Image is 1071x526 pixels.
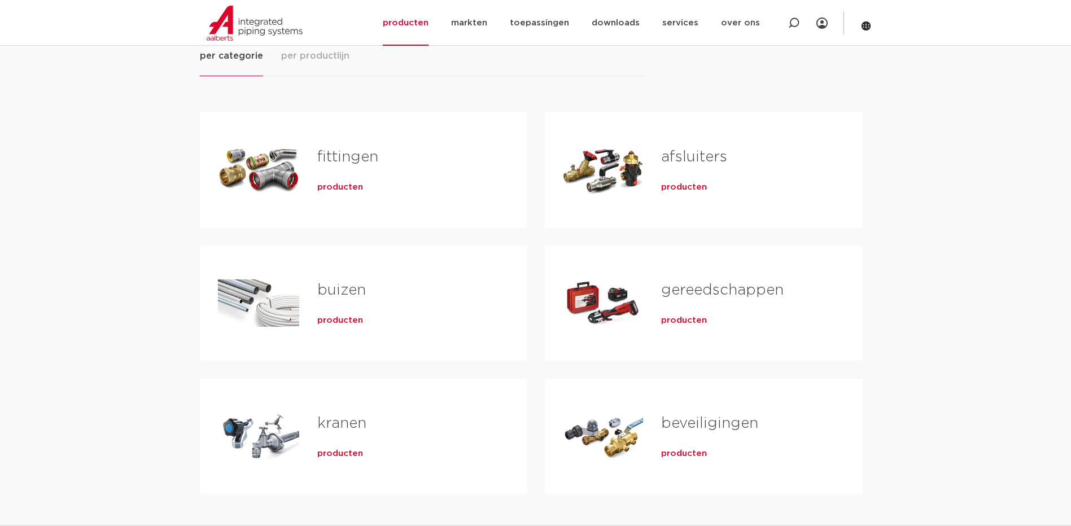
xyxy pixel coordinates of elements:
[661,448,707,459] a: producten
[661,315,707,326] a: producten
[317,416,366,431] a: kranen
[317,448,363,459] a: producten
[200,49,872,512] div: Tabs. Open items met enter of spatie, sluit af met escape en navigeer met de pijltoetsen.
[317,182,363,193] a: producten
[661,182,707,193] a: producten
[661,283,784,297] a: gereedschappen
[200,49,263,63] span: per categorie
[317,283,366,297] a: buizen
[281,49,349,63] span: per productlijn
[317,150,378,164] a: fittingen
[317,315,363,326] a: producten
[661,416,758,431] a: beveiligingen
[661,150,727,164] a: afsluiters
